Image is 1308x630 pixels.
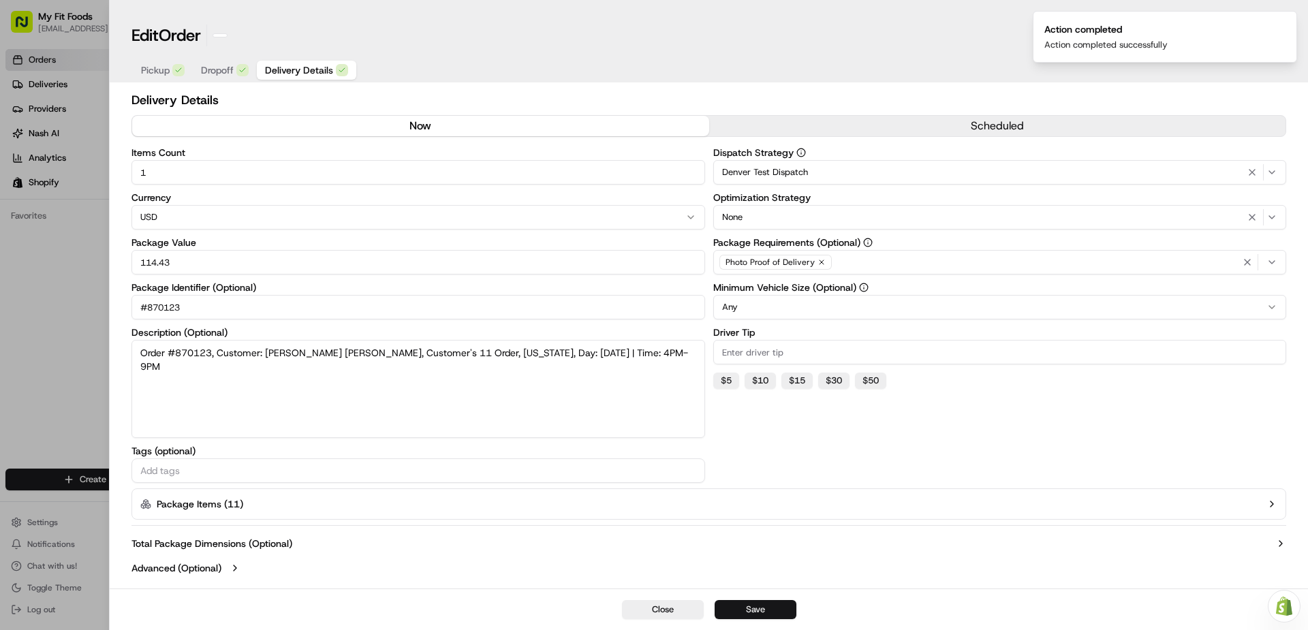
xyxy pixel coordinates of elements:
span: Knowledge Base [27,198,104,211]
span: API Documentation [129,198,219,211]
p: Welcome 👋 [14,54,248,76]
span: None [722,211,743,223]
div: 💻 [115,199,126,210]
p: Created At: [1235,37,1281,49]
label: Tags (optional) [131,446,705,456]
button: Start new chat [232,134,248,151]
span: Order [159,25,201,46]
span: Delivery Details [265,63,333,77]
label: Driver Tip [713,328,1287,337]
button: Package Requirements (Optional) [863,238,873,247]
button: Dispatch Strategy [796,148,806,157]
button: None [713,205,1287,230]
button: scheduled [709,116,1286,136]
label: Items Count [131,148,705,157]
input: Enter package value [131,250,705,274]
img: Nash [14,14,41,41]
label: Package Identifier (Optional) [131,283,705,292]
label: Dispatch Strategy [713,148,1287,157]
input: Enter package identifier [131,295,705,319]
label: Total Package Dimensions (Optional) [131,537,292,550]
div: We're available if you need us! [46,144,172,155]
button: $15 [781,373,813,389]
input: Add tags [138,462,699,479]
input: Enter items count [131,160,705,185]
h2: Delivery Details [131,91,1286,110]
img: 1736555255976-a54dd68f-1ca7-489b-9aae-adbdc363a1c4 [14,130,38,155]
a: 💻API Documentation [110,192,224,217]
input: Enter driver tip [713,340,1287,364]
label: Package Requirements (Optional) [713,238,1287,247]
span: Dropoff [201,63,234,77]
label: Package Value [131,238,705,247]
p: Order ID: [1235,22,1271,34]
input: Clear [35,88,225,102]
button: Advanced (Optional) [131,561,1286,575]
h1: Edit [131,25,201,46]
a: Powered byPylon [96,230,165,241]
div: Start new chat [46,130,223,144]
label: Package Items ( 11 ) [157,497,243,511]
label: Optimization Strategy [713,193,1287,202]
button: Total Package Dimensions (Optional) [131,537,1286,550]
label: Minimum Vehicle Size (Optional) [713,283,1287,292]
button: now [132,116,709,136]
button: $50 [855,373,886,389]
span: Denver Test Dispatch [722,166,808,178]
a: 📗Knowledge Base [8,192,110,217]
label: Description (Optional) [131,328,705,337]
label: Currency [131,193,705,202]
button: Package Items (11) [131,488,1286,520]
button: $10 [745,373,776,389]
span: Pylon [136,231,165,241]
span: Pickup [141,63,170,77]
button: $5 [713,373,739,389]
button: Denver Test Dispatch [713,160,1287,185]
button: Minimum Vehicle Size (Optional) [859,283,869,292]
button: Save [715,600,796,619]
label: Advanced (Optional) [131,561,221,575]
button: Photo Proof of Delivery [713,250,1287,274]
button: Close [622,600,704,619]
span: Photo Proof of Delivery [726,257,815,268]
button: $30 [818,373,850,389]
div: 📗 [14,199,25,210]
